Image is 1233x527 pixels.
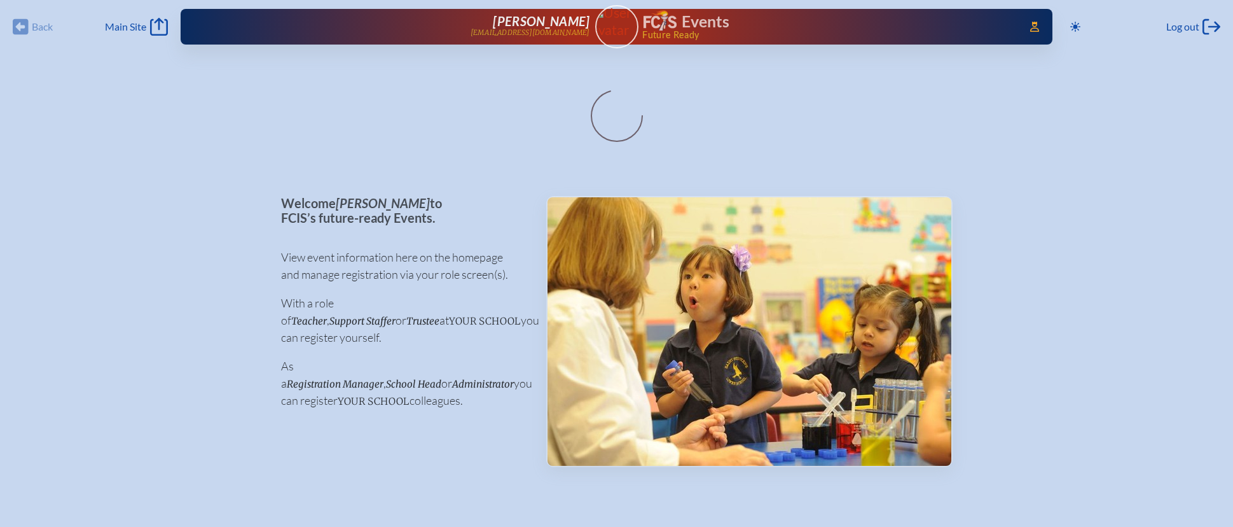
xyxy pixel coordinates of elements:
p: [EMAIL_ADDRESS][DOMAIN_NAME] [471,29,590,37]
span: Support Staffer [329,315,396,327]
span: Main Site [105,20,146,33]
div: FCIS Events — Future ready [644,10,1012,39]
img: Events [548,197,951,466]
span: School Head [386,378,441,390]
p: Welcome to FCIS’s future-ready Events. [281,196,526,225]
p: With a role of , or at you can register yourself. [281,295,526,346]
span: Trustee [406,315,439,327]
span: Log out [1166,20,1199,33]
span: [PERSON_NAME] [493,13,589,29]
span: your school [338,395,410,407]
p: View event information here on the homepage and manage registration via your role screen(s). [281,249,526,283]
span: Registration Manager [287,378,383,390]
img: User Avatar [589,4,644,38]
a: [PERSON_NAME][EMAIL_ADDRESS][DOMAIN_NAME] [221,14,590,39]
a: User Avatar [595,5,638,48]
span: your school [449,315,521,327]
span: Future Ready [642,31,1012,39]
span: Teacher [291,315,327,327]
span: [PERSON_NAME] [336,195,430,211]
a: Main Site [105,18,167,36]
span: Administrator [452,378,514,390]
p: As a , or you can register colleagues. [281,358,526,409]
